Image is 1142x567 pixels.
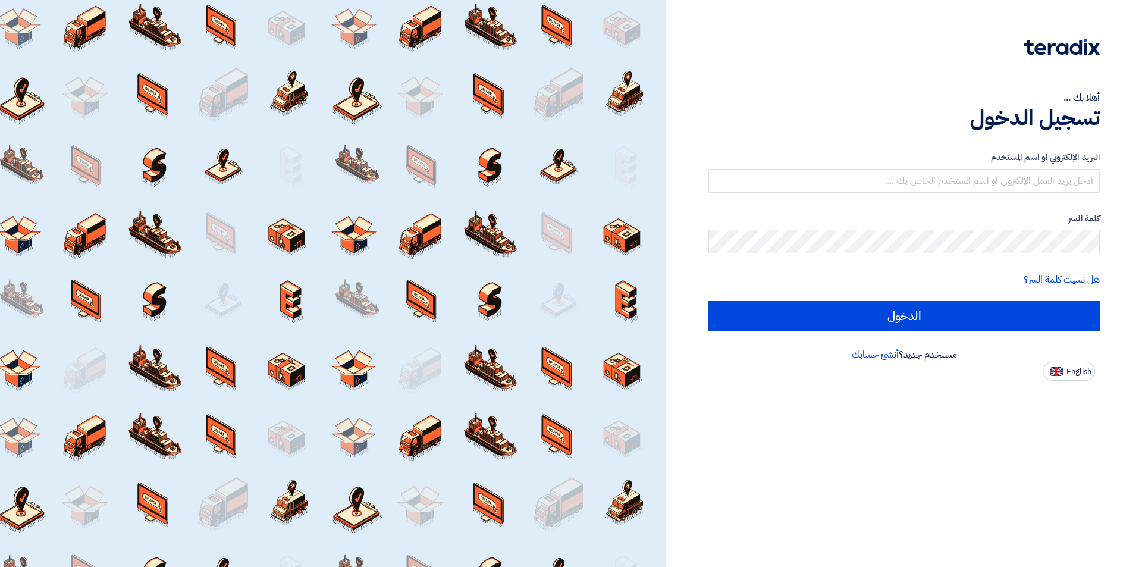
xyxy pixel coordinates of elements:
img: en-US.png [1050,367,1063,376]
label: كلمة السر [708,212,1100,225]
input: أدخل بريد العمل الإلكتروني او اسم المستخدم الخاص بك ... [708,169,1100,193]
button: English [1043,362,1095,381]
input: الدخول [708,301,1100,331]
img: Teradix logo [1024,39,1100,55]
label: البريد الإلكتروني او اسم المستخدم [708,151,1100,164]
a: هل نسيت كلمة السر؟ [1024,272,1100,287]
a: أنشئ حسابك [852,347,899,362]
div: مستخدم جديد؟ [708,347,1100,362]
div: أهلا بك ... [708,90,1100,105]
span: English [1066,368,1091,376]
h1: تسجيل الدخول [708,105,1100,131]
